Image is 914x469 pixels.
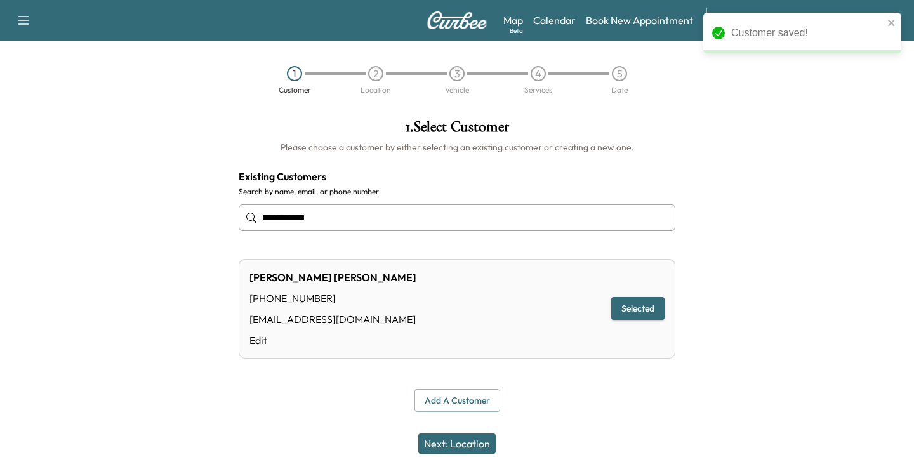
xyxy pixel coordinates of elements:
[249,270,416,285] div: [PERSON_NAME] [PERSON_NAME]
[249,312,416,327] div: [EMAIL_ADDRESS][DOMAIN_NAME]
[510,26,523,36] div: Beta
[414,389,500,413] button: Add a customer
[239,119,675,141] h1: 1 . Select Customer
[239,141,675,154] h6: Please choose a customer by either selecting an existing customer or creating a new one.
[887,18,896,28] button: close
[524,86,552,94] div: Services
[503,13,523,28] a: MapBeta
[239,187,675,197] label: Search by name, email, or phone number
[279,86,311,94] div: Customer
[249,333,416,348] a: Edit
[361,86,391,94] div: Location
[611,297,665,320] button: Selected
[427,11,487,29] img: Curbee Logo
[611,86,628,94] div: Date
[731,25,884,41] div: Customer saved!
[612,66,627,81] div: 5
[287,66,302,81] div: 1
[418,433,496,454] button: Next: Location
[586,13,693,28] a: Book New Appointment
[239,169,675,184] h4: Existing Customers
[531,66,546,81] div: 4
[249,291,416,306] div: [PHONE_NUMBER]
[449,66,465,81] div: 3
[368,66,383,81] div: 2
[445,86,469,94] div: Vehicle
[533,13,576,28] a: Calendar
